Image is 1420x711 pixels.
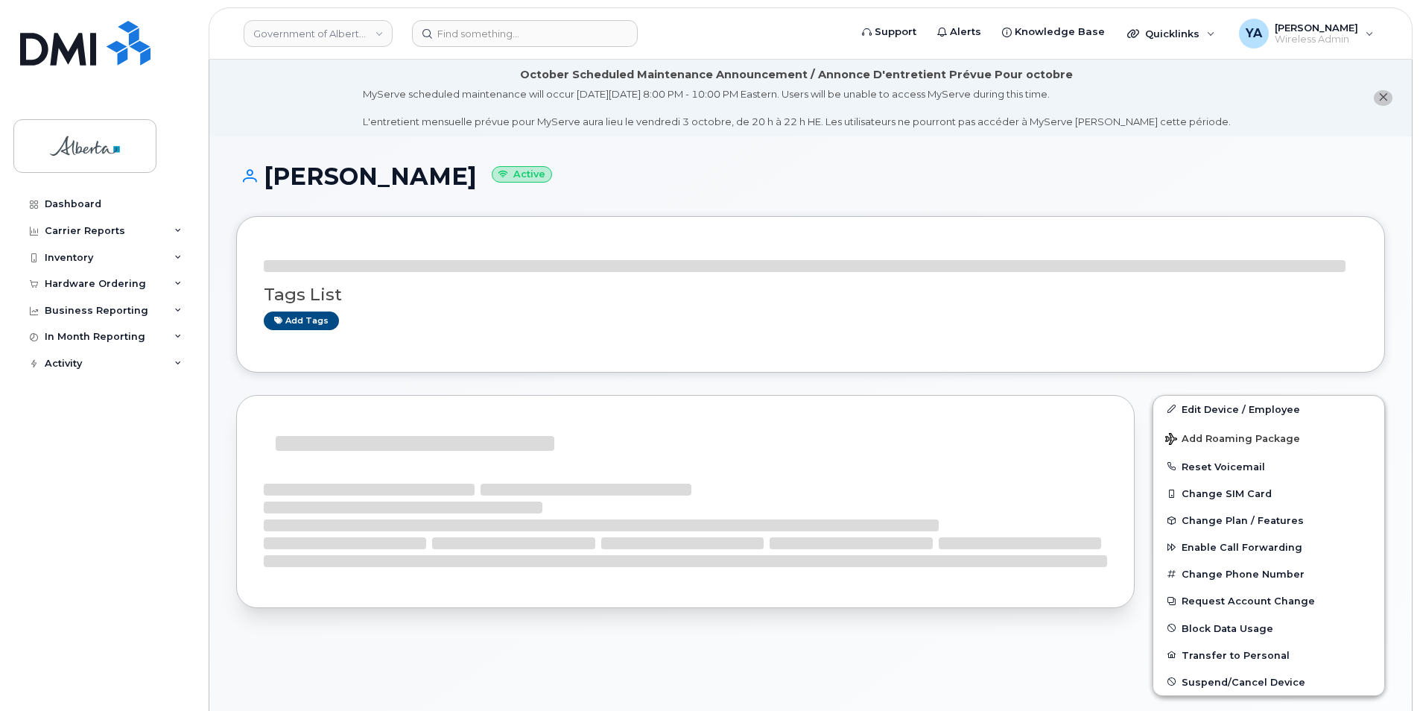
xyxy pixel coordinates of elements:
[1153,560,1384,587] button: Change Phone Number
[1153,453,1384,480] button: Reset Voicemail
[1153,507,1384,534] button: Change Plan / Features
[492,166,552,183] small: Active
[1153,669,1384,695] button: Suspend/Cancel Device
[264,312,339,330] a: Add tags
[1153,642,1384,669] button: Transfer to Personal
[1153,423,1384,453] button: Add Roaming Package
[1153,396,1384,423] a: Edit Device / Employee
[1153,480,1384,507] button: Change SIM Card
[363,87,1231,129] div: MyServe scheduled maintenance will occur [DATE][DATE] 8:00 PM - 10:00 PM Eastern. Users will be u...
[1153,587,1384,614] button: Request Account Change
[1182,676,1305,687] span: Suspend/Cancel Device
[1153,534,1384,560] button: Enable Call Forwarding
[1182,515,1304,526] span: Change Plan / Features
[1165,433,1300,447] span: Add Roaming Package
[264,285,1357,304] h3: Tags List
[1153,615,1384,642] button: Block Data Usage
[236,163,1385,189] h1: [PERSON_NAME]
[520,67,1073,83] div: October Scheduled Maintenance Announcement / Annonce D'entretient Prévue Pour octobre
[1374,90,1392,106] button: close notification
[1182,542,1302,553] span: Enable Call Forwarding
